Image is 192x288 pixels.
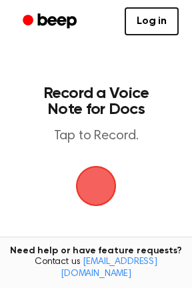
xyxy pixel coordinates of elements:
[24,85,168,117] h1: Record a Voice Note for Docs
[24,128,168,145] p: Tap to Record.
[8,257,184,280] span: Contact us
[13,9,89,35] a: Beep
[125,7,179,35] a: Log in
[76,166,116,206] button: Beep Logo
[61,257,157,279] a: [EMAIL_ADDRESS][DOMAIN_NAME]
